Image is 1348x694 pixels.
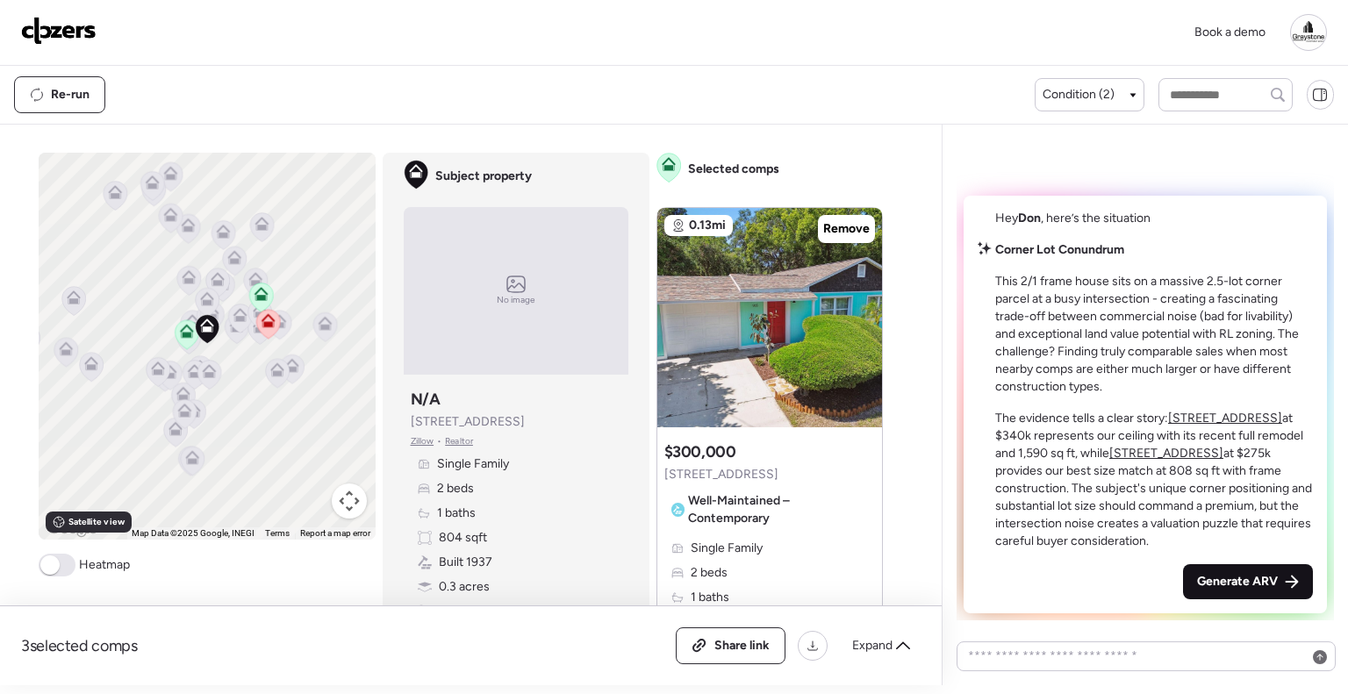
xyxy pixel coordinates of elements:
[437,504,476,522] span: 1 baths
[21,635,138,656] span: 3 selected comps
[439,603,474,620] span: Frame
[1109,446,1223,461] a: [STREET_ADDRESS]
[995,410,1313,550] p: The evidence tells a clear story: at $340k represents our ceiling with its recent full remodel an...
[437,434,441,448] span: •
[995,242,1124,257] strong: Corner Lot Conundrum
[437,480,474,497] span: 2 beds
[688,161,779,178] span: Selected comps
[1194,25,1266,39] span: Book a demo
[689,217,726,234] span: 0.13mi
[445,434,473,448] span: Realtor
[411,413,525,431] span: [STREET_ADDRESS]
[332,483,367,519] button: Map camera controls
[688,492,868,527] span: Well-Maintained – Contemporary
[51,86,90,104] span: Re-run
[439,578,490,596] span: 0.3 acres
[1168,411,1282,426] a: [STREET_ADDRESS]
[1197,573,1278,590] span: Generate ARV
[265,528,290,538] a: Terms (opens in new tab)
[439,554,492,571] span: Built 1937
[43,517,101,540] img: Google
[1043,86,1115,104] span: Condition (2)
[995,273,1313,396] p: This 2/1 frame house sits on a massive 2.5-lot corner parcel at a busy intersection - creating a ...
[995,211,1151,225] span: Hey , here’s the situation
[664,466,778,483] span: [STREET_ADDRESS]
[79,556,130,574] span: Heatmap
[714,637,770,655] span: Share link
[68,515,125,529] span: Satellite view
[691,564,728,582] span: 2 beds
[21,17,97,45] img: Logo
[437,455,509,473] span: Single Family
[664,441,736,462] h3: $300,000
[691,589,729,606] span: 1 baths
[300,528,370,538] a: Report a map error
[497,293,535,307] span: No image
[435,168,532,185] span: Subject property
[852,637,893,655] span: Expand
[411,389,441,410] h3: N/A
[439,529,487,547] span: 804 sqft
[691,540,763,557] span: Single Family
[132,528,255,538] span: Map Data ©2025 Google, INEGI
[411,434,434,448] span: Zillow
[823,220,870,238] span: Remove
[1018,211,1041,225] span: Don
[43,517,101,540] a: Open this area in Google Maps (opens a new window)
